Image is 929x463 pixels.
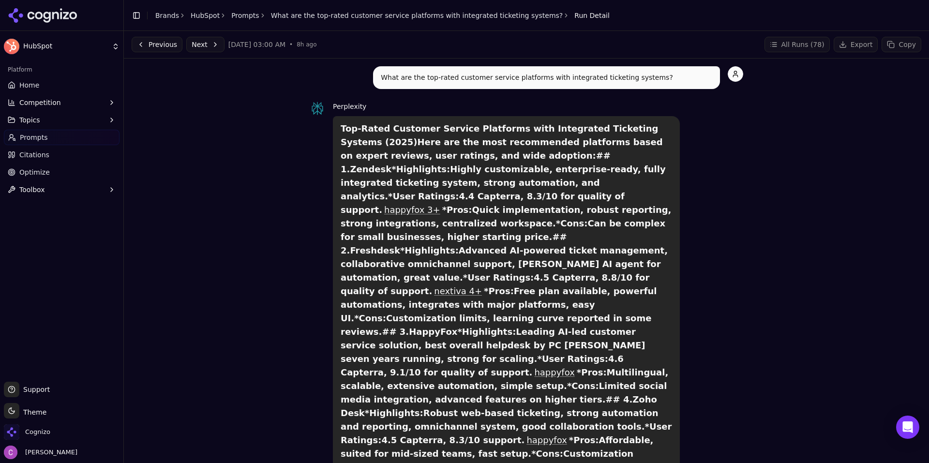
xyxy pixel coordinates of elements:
[4,182,120,197] button: Toolbox
[384,205,440,215] a: happyfox 3+
[434,286,482,296] a: nextiva 4+
[405,245,459,255] strong: Highlights:
[155,11,610,20] nav: breadcrumb
[25,428,50,436] span: Cognizo
[350,245,400,255] strong: Freshdesk
[573,435,599,445] strong: Pros:
[155,12,179,19] a: Brands
[462,327,516,337] strong: Highlights:
[4,39,19,54] img: HubSpot
[4,147,120,163] a: Citations
[19,385,50,394] span: Support
[764,37,830,52] button: All Runs (78)
[542,354,608,364] strong: User Ratings:
[536,448,563,459] strong: Cons:
[19,115,40,125] span: Topics
[19,150,49,160] span: Citations
[271,11,563,20] a: What are the top-rated customer service platforms with integrated ticketing systems?
[333,103,366,110] span: Perplexity
[19,98,61,107] span: Competition
[132,37,182,52] button: Previous
[581,367,606,377] strong: Pros:
[4,130,120,145] a: Prompts
[4,446,77,459] button: Open user button
[467,272,534,283] strong: User Ratings:
[23,42,108,51] span: HubSpot
[20,133,48,142] span: Prompts
[19,167,50,177] span: Optimize
[409,327,457,337] strong: HappyFox
[21,448,77,457] span: [PERSON_NAME]
[341,421,672,445] strong: User Ratings:
[4,424,50,440] button: Open organization switcher
[19,408,46,416] span: Theme
[4,112,120,128] button: Topics
[4,95,120,110] button: Competition
[571,381,599,391] strong: Cons:
[231,11,259,20] a: Prompts
[526,435,567,445] a: happyfox
[574,11,610,20] span: Run Detail
[381,72,712,83] p: What are the top-rated customer service platforms with integrated ticketing systems?
[341,394,657,418] strong: Zoho Desk
[560,218,587,228] strong: Cons:
[4,77,120,93] a: Home
[19,185,45,194] span: Toolbox
[186,37,225,52] button: Next
[369,408,423,418] strong: Highlights:
[489,286,514,296] strong: Pros:
[396,164,450,174] strong: Highlights:
[882,37,921,52] button: Copy
[896,416,919,439] div: Open Intercom Messenger
[392,191,459,201] strong: User Ratings:
[289,41,293,48] span: •
[834,37,878,52] button: Export
[534,367,574,377] a: happyfox
[19,80,39,90] span: Home
[228,40,285,49] span: [DATE] 03:00 AM
[4,424,19,440] img: Cognizo
[4,446,17,459] img: Chris Abouraad
[4,164,120,180] a: Optimize
[447,205,472,215] strong: Pros:
[191,11,220,20] a: HubSpot
[4,62,120,77] div: Platform
[297,41,316,48] span: 8h ago
[350,164,391,174] strong: Zendesk
[359,313,386,323] strong: Cons:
